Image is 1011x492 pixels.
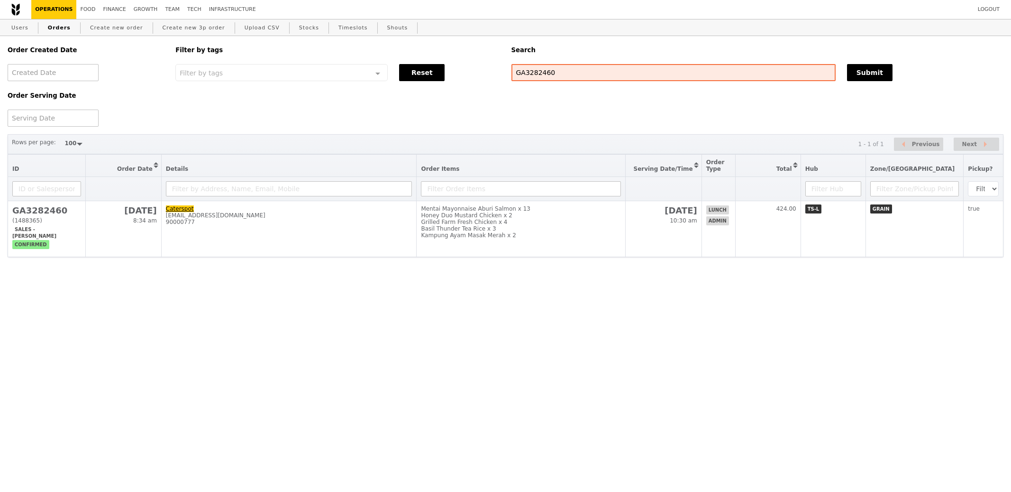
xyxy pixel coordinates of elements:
[383,19,412,37] a: Shouts
[894,138,943,151] button: Previous
[295,19,323,37] a: Stocks
[670,217,697,224] span: 10:30 am
[706,159,725,172] span: Order Type
[180,68,223,77] span: Filter by tags
[847,64,893,81] button: Submit
[86,19,147,37] a: Create new order
[12,225,59,241] span: Sales - [PERSON_NAME]
[12,217,81,224] div: (1488365)
[870,204,892,214] span: GRAIN
[421,225,621,232] div: Basil Thunder Tea Rice x 3
[805,166,818,172] span: Hub
[12,240,49,249] span: confirmed
[870,181,959,196] input: Filter Zone/Pickup Point
[968,166,993,172] span: Pickup?
[166,181,412,196] input: Filter by Address, Name, Email, Mobile
[399,64,445,81] button: Reset
[11,3,20,16] img: Grain logo
[776,205,796,212] span: 424.00
[421,205,621,212] div: Mentai Mayonnaise Aburi Salmon x 13
[335,19,371,37] a: Timeslots
[166,166,188,172] span: Details
[8,92,164,99] h5: Order Serving Date
[241,19,283,37] a: Upload CSV
[421,181,621,196] input: Filter Order Items
[12,205,81,215] h2: GA3282460
[954,138,999,151] button: Next
[90,205,156,215] h2: [DATE]
[8,46,164,54] h5: Order Created Date
[805,204,822,214] span: TS-L
[805,181,861,196] input: Filter Hub
[706,216,729,225] span: admin
[159,19,229,37] a: Create new 3p order
[12,138,56,147] label: Rows per page:
[44,19,74,37] a: Orders
[511,64,836,81] input: Search any field
[630,205,697,215] h2: [DATE]
[8,19,32,37] a: Users
[912,139,940,150] span: Previous
[968,205,980,212] span: true
[12,181,81,196] input: ID or Salesperson name
[166,205,194,212] a: Caterspot
[421,212,621,219] div: Honey Duo Mustard Chicken x 2
[421,166,459,172] span: Order Items
[166,219,412,225] div: 90000777
[511,46,1004,54] h5: Search
[421,219,621,225] div: Grilled Farm Fresh Chicken x 4
[421,232,621,239] div: Kampung Ayam Masak Merah x 2
[133,217,157,224] span: 8:34 am
[166,212,412,219] div: [EMAIL_ADDRESS][DOMAIN_NAME]
[858,141,883,148] div: 1 - 1 of 1
[12,166,19,172] span: ID
[8,64,99,81] input: Created Date
[870,166,955,172] span: Zone/[GEOGRAPHIC_DATA]
[8,110,99,127] input: Serving Date
[706,205,729,214] span: lunch
[962,139,977,150] span: Next
[175,46,500,54] h5: Filter by tags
